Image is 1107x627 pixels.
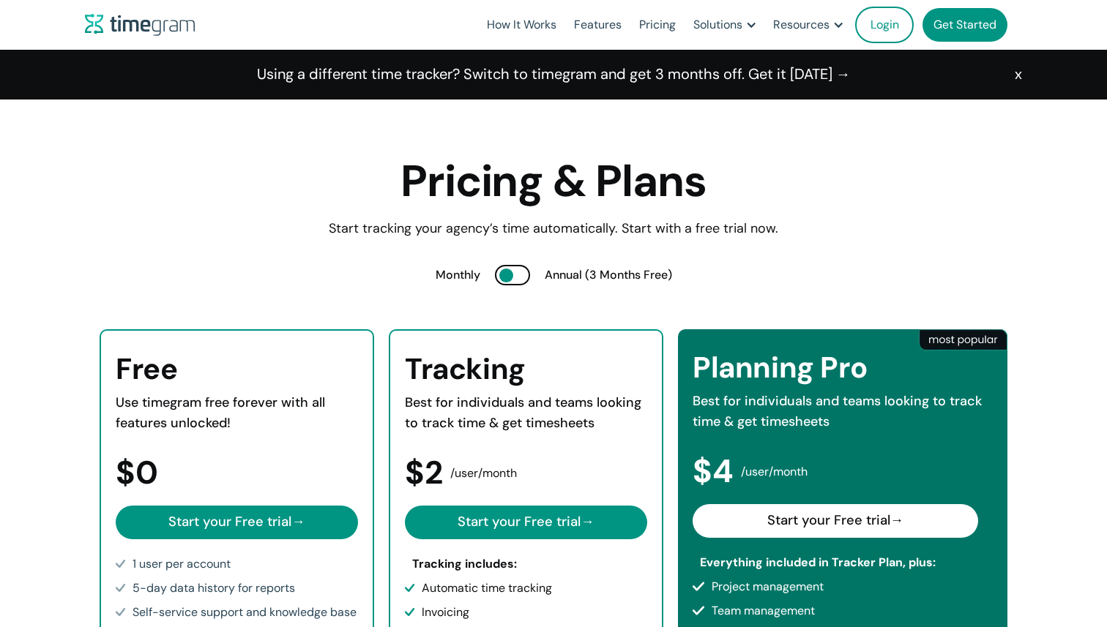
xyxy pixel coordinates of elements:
div: Use timegram free forever with all features unlocked! [116,393,358,434]
div: Solutions [693,15,742,35]
div: Automatic time tracking [422,578,552,598]
h3: Tracking [405,353,647,386]
div: Self-service support and knowledge base [133,602,357,623]
span: → [581,513,594,530]
span: /user/month [741,462,808,482]
div: x [1015,64,1022,85]
div: Invoicing [422,602,469,623]
span: → [890,511,903,529]
div: Monthly [436,265,480,285]
h1: Pricing & Plans [209,158,898,205]
h3: Planning Pro [693,351,993,384]
a: Start your Free trial→ [693,504,978,538]
div: 5-day data history for reports [133,578,295,598]
a: Start your Free trial→ [116,506,358,539]
div: Everything included in Tracker Plan, plus: [700,552,936,573]
div: Team management [712,601,815,621]
div: Best for individuals and teams looking to track time & get timesheets [405,393,647,434]
a: Start your Free trial→ [405,506,647,539]
div: Best for individuals and teams looking to track time & get timesheets [693,391,993,432]
h3: Free [116,353,358,386]
span: /user/month [450,463,517,484]
div: Tracking includes: [412,554,517,574]
a: Get Started [922,8,1007,42]
div: Annual (3 Months Free) [545,265,672,285]
a: Login [855,7,914,43]
div: Start tracking your agency’s time automatically. Start with a free trial now. [209,219,898,239]
a: Using a different time tracker? Switch to timegram and get 3 months off. Get it [DATE] → [257,64,851,85]
div: $2 [405,463,647,484]
div: 1 user per account [133,554,231,574]
div: Resources [773,15,830,35]
div: Project management [712,577,824,597]
div: $0 [116,463,358,484]
span: → [291,513,305,530]
div: $4 [693,462,993,482]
